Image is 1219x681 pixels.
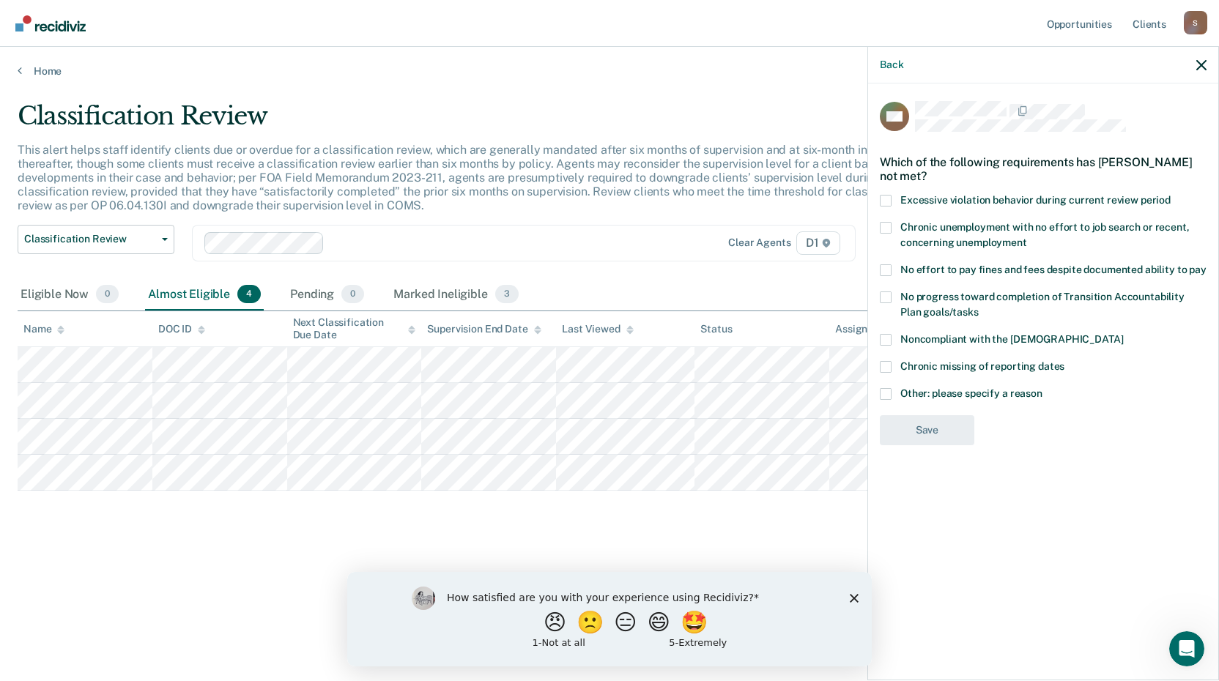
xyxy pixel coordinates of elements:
span: D1 [796,231,840,255]
div: Next Classification Due Date [293,316,416,341]
div: DOC ID [158,323,205,335]
span: 0 [341,285,364,304]
div: Almost Eligible [145,279,264,311]
span: No progress toward completion of Transition Accountability Plan goals/tasks [900,291,1185,318]
div: Classification Review [18,101,932,143]
div: Clear agents [728,237,790,249]
span: No effort to pay fines and fees despite documented ability to pay [900,264,1207,275]
button: Back [880,59,903,71]
span: Classification Review [24,233,156,245]
div: Which of the following requirements has [PERSON_NAME] not met? [880,144,1207,195]
button: Profile dropdown button [1184,11,1207,34]
span: 0 [96,285,119,304]
span: 4 [237,285,261,304]
img: Recidiviz [15,15,86,31]
div: Status [700,323,732,335]
div: Pending [287,279,367,311]
span: 3 [495,285,519,304]
div: Eligible Now [18,279,122,311]
iframe: Intercom live chat [1169,631,1204,666]
span: Noncompliant with the [DEMOGRAPHIC_DATA] [900,333,1123,345]
div: S [1184,11,1207,34]
div: Marked Ineligible [390,279,522,311]
span: Chronic missing of reporting dates [900,360,1064,372]
span: Other: please specify a reason [900,387,1042,399]
a: Home [18,64,1201,78]
p: This alert helps staff identify clients due or overdue for a classification review, which are gen... [18,143,916,213]
iframe: Survey by Kim from Recidiviz [347,572,872,666]
span: Chronic unemployment with no effort to job search or recent, concerning unemployment [900,221,1190,248]
button: Save [880,415,974,445]
span: Excessive violation behavior during current review period [900,194,1171,206]
div: Last Viewed [562,323,633,335]
div: Supervision End Date [427,323,541,335]
div: Assigned to [835,323,904,335]
div: Name [23,323,64,335]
